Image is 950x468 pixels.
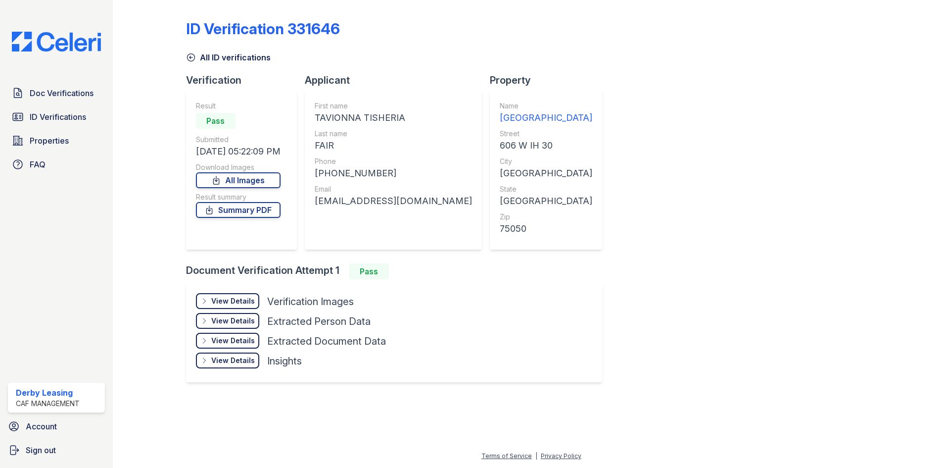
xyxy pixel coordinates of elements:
div: 606 W IH 30 [500,139,592,153]
div: Result summary [196,192,281,202]
div: Last name [315,129,472,139]
div: Name [500,101,592,111]
span: Account [26,420,57,432]
a: ID Verifications [8,107,105,127]
div: Pass [349,263,389,279]
div: Property [490,73,610,87]
div: [PHONE_NUMBER] [315,166,472,180]
div: Street [500,129,592,139]
div: Download Images [196,162,281,172]
div: Extracted Person Data [267,314,371,328]
div: First name [315,101,472,111]
a: FAQ [8,155,105,174]
div: View Details [211,356,255,365]
span: FAQ [30,158,46,170]
div: View Details [211,316,255,326]
a: Account [4,416,109,436]
div: CAF Management [16,399,80,409]
div: [GEOGRAPHIC_DATA] [500,111,592,125]
div: 75050 [500,222,592,236]
div: Derby Leasing [16,387,80,399]
div: | [535,452,537,460]
div: ID Verification 331646 [186,20,340,38]
div: City [500,156,592,166]
div: [GEOGRAPHIC_DATA] [500,194,592,208]
div: State [500,184,592,194]
img: CE_Logo_Blue-a8612792a0a2168367f1c8372b55b34899dd931a85d93a1a3d3e32e68fde9ad4.png [4,32,109,52]
a: All Images [196,172,281,188]
div: [DATE] 05:22:09 PM [196,145,281,158]
div: Document Verification Attempt 1 [186,263,610,279]
a: All ID verifications [186,52,271,63]
span: Doc Verifications [30,87,94,99]
div: Phone [315,156,472,166]
a: Privacy Policy [541,452,581,460]
a: Terms of Service [481,452,532,460]
div: Result [196,101,281,111]
div: [GEOGRAPHIC_DATA] [500,166,592,180]
span: Sign out [26,444,56,456]
a: Sign out [4,440,109,460]
a: Properties [8,131,105,151]
div: Verification [186,73,305,87]
a: Name [GEOGRAPHIC_DATA] [500,101,592,125]
div: [EMAIL_ADDRESS][DOMAIN_NAME] [315,194,472,208]
a: Doc Verifications [8,83,105,103]
div: Zip [500,212,592,222]
a: Summary PDF [196,202,281,218]
div: Extracted Document Data [267,334,386,348]
span: ID Verifications [30,111,86,123]
div: Email [315,184,472,194]
div: Verification Images [267,295,354,309]
div: Insights [267,354,302,368]
div: Submitted [196,135,281,145]
div: Pass [196,113,236,129]
div: View Details [211,296,255,306]
div: Applicant [305,73,490,87]
div: View Details [211,336,255,346]
div: FAIR [315,139,472,153]
span: Properties [30,135,69,147]
div: TAVIONNA TISHERIA [315,111,472,125]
